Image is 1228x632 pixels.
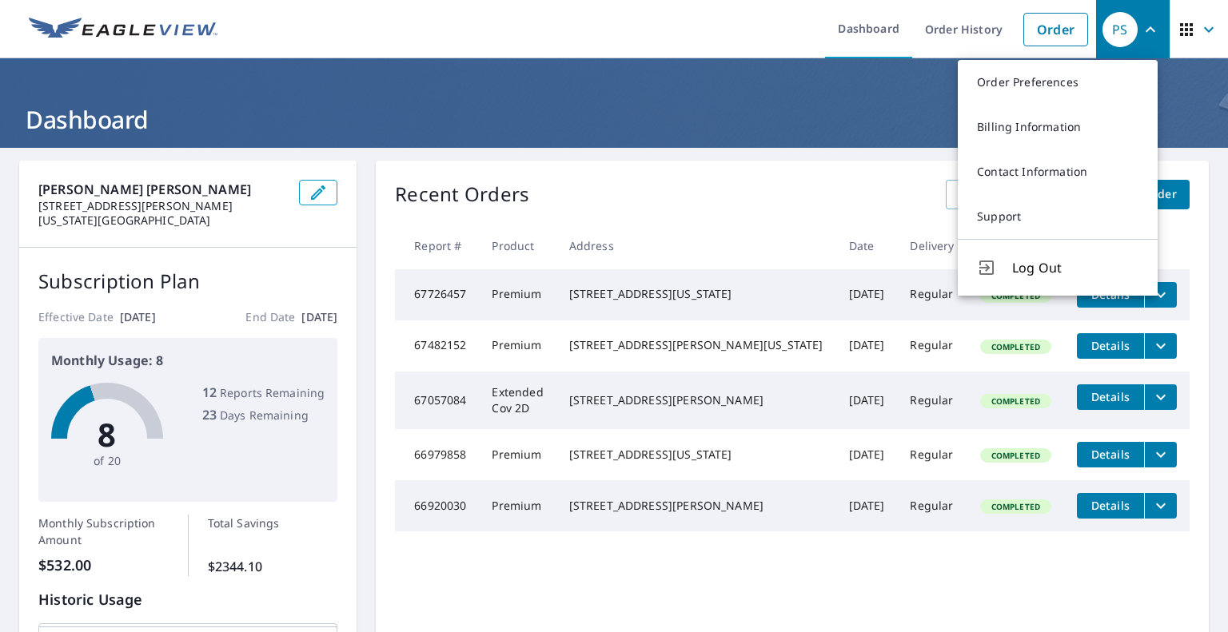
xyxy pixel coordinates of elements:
[958,194,1158,239] a: Support
[479,222,556,269] th: Product
[1144,493,1177,519] button: filesDropdownBtn-66920030
[120,308,156,325] p: [DATE]
[836,429,898,480] td: [DATE]
[245,308,295,325] p: End Date
[897,222,967,269] th: Delivery
[29,18,217,42] img: EV Logo
[1077,493,1144,519] button: detailsBtn-66920030
[51,351,325,370] p: Monthly Usage: 8
[982,501,1050,512] span: Completed
[1144,282,1177,308] button: filesDropdownBtn-67726457
[958,105,1158,149] a: Billing Information
[202,383,217,402] p: 12
[1077,333,1144,359] button: detailsBtn-67482152
[897,320,967,372] td: Regular
[395,372,479,429] td: 67057084
[569,337,823,353] div: [STREET_ADDRESS][PERSON_NAME][US_STATE]
[958,60,1158,105] a: Order Preferences
[1077,384,1144,410] button: detailsBtn-67057084
[569,392,823,408] div: [STREET_ADDRESS][PERSON_NAME]
[38,267,337,296] p: Subscription Plan
[1077,442,1144,467] button: detailsBtn-66979858
[1086,447,1134,462] span: Details
[38,515,169,548] p: Monthly Subscription Amount
[1144,384,1177,410] button: filesDropdownBtn-67057084
[1086,498,1134,513] span: Details
[395,222,479,269] th: Report #
[395,429,479,480] td: 66979858
[220,384,325,401] p: Reports Remaining
[220,407,309,423] p: Days Remaining
[836,372,898,429] td: [DATE]
[897,372,967,429] td: Regular
[38,308,114,325] p: Effective Date
[982,395,1050,407] span: Completed
[208,557,338,576] p: $ 2344.10
[1144,442,1177,467] button: filesDropdownBtn-66979858
[836,480,898,531] td: [DATE]
[897,429,967,480] td: Regular
[556,222,836,269] th: Address
[946,180,1059,209] a: View All Orders
[836,269,898,320] td: [DATE]
[897,269,967,320] td: Regular
[38,554,169,576] p: $ 532.00
[958,239,1158,296] button: Log Out
[1144,333,1177,359] button: filesDropdownBtn-67482152
[38,589,337,610] p: Historic Usage
[958,149,1158,194] a: Contact Information
[479,269,556,320] td: Premium
[395,320,479,372] td: 67482152
[1023,13,1088,46] a: Order
[982,450,1050,461] span: Completed
[569,498,823,514] div: [STREET_ADDRESS][PERSON_NAME]
[98,419,116,451] p: 8
[38,213,286,228] p: [US_STATE][GEOGRAPHIC_DATA]
[569,286,823,302] div: [STREET_ADDRESS][US_STATE]
[208,515,338,531] p: Total Savings
[38,180,286,199] p: [PERSON_NAME] [PERSON_NAME]
[836,320,898,372] td: [DATE]
[395,480,479,531] td: 66920030
[301,308,337,325] p: [DATE]
[395,180,529,209] p: Recent Orders
[38,199,286,213] p: [STREET_ADDRESS][PERSON_NAME]
[19,103,1209,136] h1: Dashboard
[479,480,556,531] td: Premium
[94,452,121,469] p: of 20
[982,341,1050,352] span: Completed
[897,480,967,531] td: Regular
[395,269,479,320] td: 67726457
[836,222,898,269] th: Date
[569,447,823,463] div: [STREET_ADDRESS][US_STATE]
[479,429,556,480] td: Premium
[1086,338,1134,353] span: Details
[479,320,556,372] td: Premium
[1012,258,1138,277] span: Log Out
[1086,389,1134,404] span: Details
[479,372,556,429] td: Extended Cov 2D
[202,405,217,424] p: 23
[1102,12,1138,47] div: PS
